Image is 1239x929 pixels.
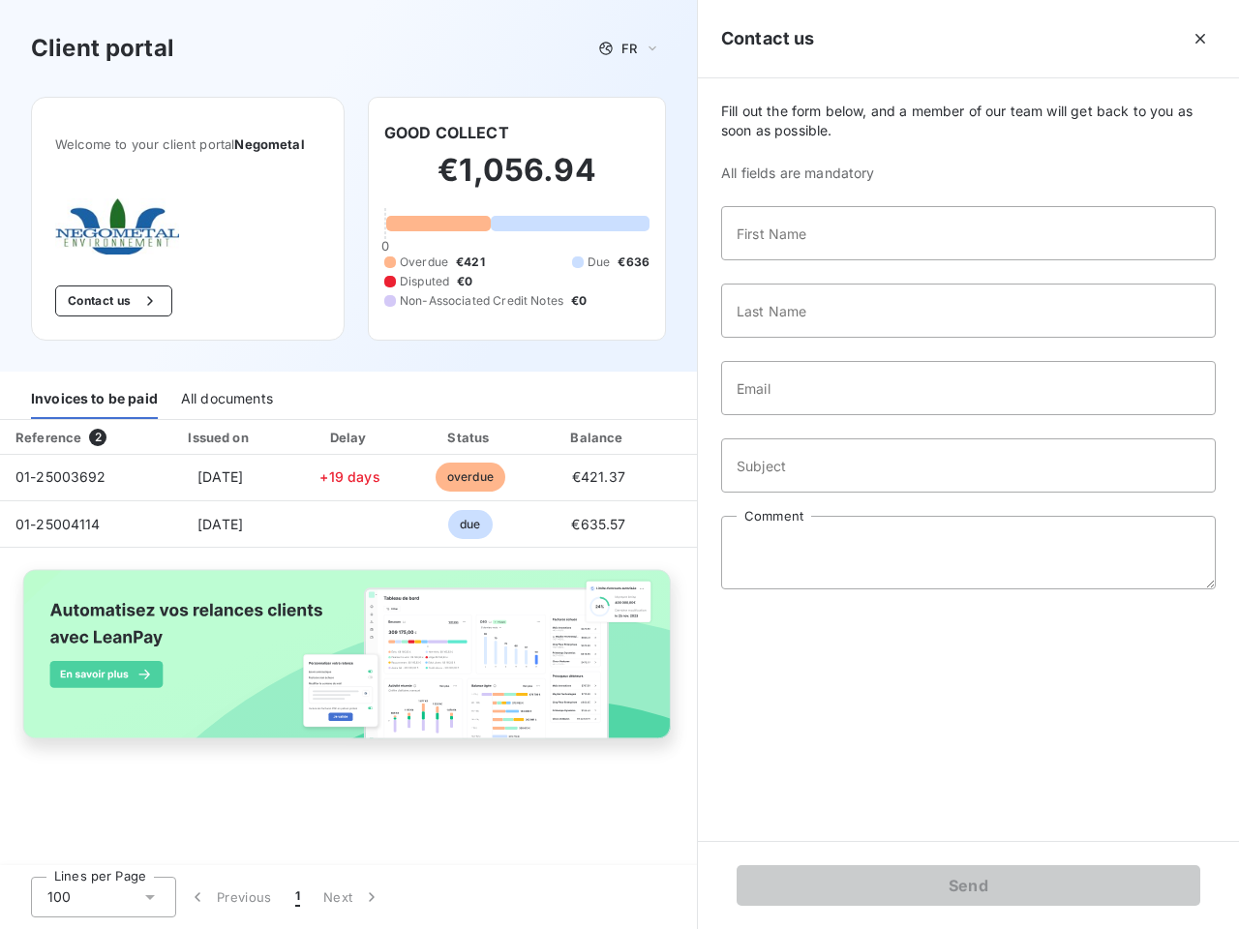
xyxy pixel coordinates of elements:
div: All documents [181,378,273,419]
span: due [448,510,492,539]
div: PDF [669,428,767,447]
img: Company logo [55,198,179,255]
button: 1 [284,877,312,917]
span: All fields are mandatory [721,164,1216,183]
div: Balance [535,428,661,447]
h5: Contact us [721,25,815,52]
span: Welcome to your client portal [55,136,320,152]
h6: GOOD COLLECT [384,121,509,144]
span: [DATE] [197,516,243,532]
span: overdue [436,463,505,492]
img: banner [8,559,689,766]
button: Contact us [55,285,172,316]
input: placeholder [721,361,1216,415]
div: Status [412,428,528,447]
span: Disputed [400,273,449,290]
span: €636 [618,254,650,271]
h2: €1,056.94 [384,151,650,209]
span: Overdue [400,254,448,271]
span: 1 [295,887,300,907]
input: placeholder [721,438,1216,493]
h3: Client portal [31,31,174,66]
div: Reference [15,430,81,445]
span: 0 [381,238,389,254]
span: Negometal [234,136,304,152]
span: 01-25004114 [15,516,101,532]
button: Send [737,865,1200,906]
span: €421 [456,254,485,271]
span: 01-25003692 [15,468,106,485]
span: 100 [47,887,71,907]
span: FR [621,41,637,56]
span: +19 days [319,468,379,485]
button: Previous [176,877,284,917]
div: Delay [295,428,406,447]
span: €0 [571,292,587,310]
span: €635.57 [571,516,625,532]
span: Due [588,254,610,271]
button: Next [312,877,393,917]
span: €421.37 [572,468,625,485]
input: placeholder [721,284,1216,338]
span: 2 [89,429,106,446]
span: [DATE] [197,468,243,485]
span: €0 [457,273,472,290]
input: placeholder [721,206,1216,260]
div: Issued on [153,428,287,447]
div: Invoices to be paid [31,378,158,419]
span: Fill out the form below, and a member of our team will get back to you as soon as possible. [721,102,1216,140]
span: Non-Associated Credit Notes [400,292,563,310]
